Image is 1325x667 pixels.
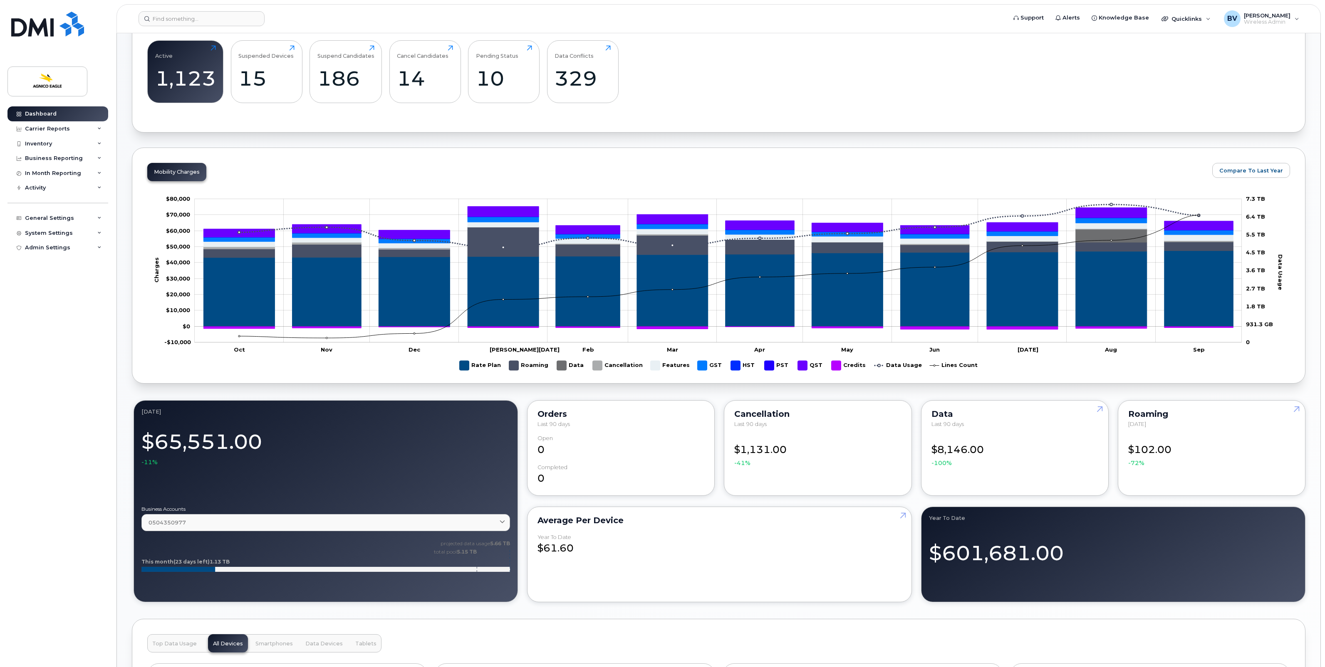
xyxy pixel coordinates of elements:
tspan: Nov [321,346,333,353]
tspan: Charges [153,257,160,283]
div: $65,551.00 [141,425,510,467]
button: Data Devices [300,634,348,652]
div: 14 [397,66,453,91]
button: Compare To Last Year [1212,163,1290,178]
tspan: May [841,346,853,353]
text: projected data usage [441,540,510,546]
tspan: 2.7 TB [1246,285,1265,292]
tspan: $20,000 [166,291,190,298]
tspan: 5.15 TB [457,549,477,555]
tspan: Data Usage [1278,254,1284,290]
tspan: 1.13 TB [210,559,230,565]
div: Data Conflicts [555,45,594,59]
span: Top Data Usage [152,640,197,647]
div: $61.60 [537,534,901,556]
a: Knowledge Base [1086,10,1155,26]
div: Roaming [1128,411,1295,417]
g: $0 [166,212,190,218]
div: Orders [537,411,704,417]
tspan: This month [141,559,173,565]
span: -11% [141,458,158,466]
tspan: 1.8 TB [1246,303,1265,310]
g: Data [557,357,584,374]
a: Data Conflicts329 [555,45,611,98]
input: Find something... [139,11,265,26]
tspan: Feb [582,346,594,353]
div: 0 [537,435,704,457]
tspan: [PERSON_NAME][DATE] [490,346,560,353]
div: $1,131.00 [734,435,901,467]
g: Credits [832,357,866,374]
span: [PERSON_NAME] [1244,12,1290,19]
div: 1,123 [155,66,216,91]
div: 15 [238,66,295,91]
g: Rate Plan [204,251,1233,327]
g: Rate Plan [460,357,501,374]
div: 329 [555,66,611,91]
tspan: 7.3 TB [1246,195,1265,202]
div: 10 [476,66,532,91]
div: 0 [537,464,704,486]
div: Cancel Candidates [397,45,448,59]
div: $8,146.00 [931,435,1098,467]
tspan: Aug [1105,346,1117,353]
span: Last 90 days [931,421,964,427]
tspan: Apr [754,346,765,353]
g: $0 [164,339,191,345]
div: Bruno Villeneuve [1218,10,1305,27]
span: Tablets [355,640,376,647]
button: Smartphones [250,634,298,652]
g: HST [731,357,756,374]
a: Suspend Candidates186 [317,45,374,98]
span: BV [1227,14,1237,24]
g: $0 [166,227,190,234]
div: Suspended Devices [238,45,294,59]
tspan: $40,000 [166,259,190,266]
div: $601,681.00 [929,532,1298,568]
g: $0 [166,291,190,298]
tspan: -$10,000 [164,339,191,345]
g: GST [698,357,723,374]
tspan: $50,000 [166,243,190,250]
tspan: (23 days left) [173,559,210,565]
tspan: Sep [1194,346,1205,353]
div: Cancellation [734,411,901,417]
a: Active1,123 [155,45,216,98]
g: Lines Count [930,357,978,374]
g: QST [798,357,823,374]
tspan: 931.3 GB [1246,321,1273,327]
span: Last 90 days [734,421,767,427]
div: Quicklinks [1156,10,1216,27]
tspan: 5.66 TB [490,540,510,546]
div: Year to Date [537,534,571,540]
tspan: Dec [409,346,421,353]
tspan: $70,000 [166,212,190,218]
g: Credits [204,327,1233,330]
div: Suspend Candidates [317,45,374,59]
span: 0504350977 [149,519,186,527]
div: Active [155,45,173,59]
span: Last 90 days [537,421,570,427]
g: Legend [460,357,978,374]
span: Data Devices [305,640,343,647]
tspan: 6.4 TB [1246,213,1265,220]
div: Data [931,411,1098,417]
label: Business Accounts [141,507,510,512]
span: Smartphones [255,640,293,647]
text: total pool [434,549,477,555]
g: Roaming [204,227,1233,258]
g: $0 [166,275,190,282]
span: Support [1020,14,1044,22]
button: Tablets [350,634,381,652]
div: September 2025 [141,408,510,415]
span: -72% [1128,459,1144,467]
a: Suspended Devices15 [238,45,295,98]
a: Pending Status10 [476,45,532,98]
g: $0 [166,243,190,250]
g: QST [204,207,1233,239]
tspan: $30,000 [166,275,190,282]
span: Knowledge Base [1099,14,1149,22]
g: PST [765,357,790,374]
tspan: Oct [234,346,245,353]
div: Year to Date [929,514,1298,521]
